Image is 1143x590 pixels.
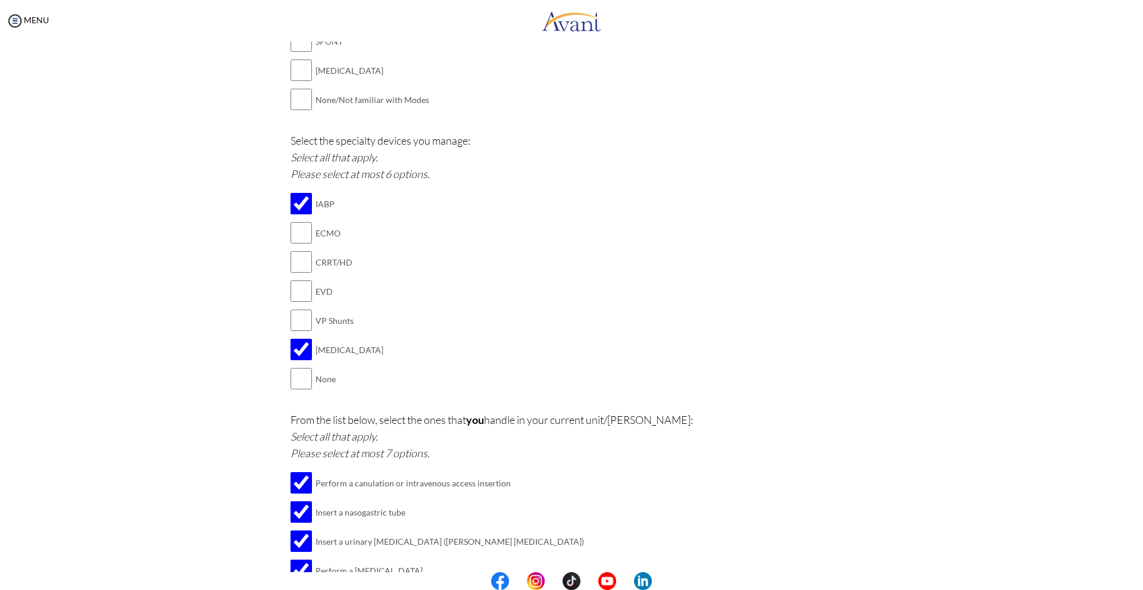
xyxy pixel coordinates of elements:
img: yt.png [598,572,616,590]
td: Insert a urinary [MEDICAL_DATA] ([PERSON_NAME] [MEDICAL_DATA]) [316,527,584,556]
img: tt.png [563,572,580,590]
td: SPONT [316,27,429,56]
p: From the list below, select the ones that handle in your current unit/[PERSON_NAME]: [291,411,853,461]
b: you [466,413,484,426]
td: Insert a nasogastric tube [316,498,584,527]
td: EVD [316,277,383,306]
img: logo.png [542,3,601,39]
img: fb.png [491,572,509,590]
td: [MEDICAL_DATA] [316,56,429,85]
img: li.png [634,572,652,590]
td: None [316,364,383,394]
td: VP Shunts [316,306,383,335]
img: blank.png [545,572,563,590]
img: blank.png [616,572,634,590]
td: CRRT/HD [316,248,383,277]
td: [MEDICAL_DATA] [316,335,383,364]
td: Perform a canulation or intravenous access insertion [316,469,584,498]
td: None/Not familiar with Modes [316,85,429,114]
i: Select all that apply. Please select at most 6 options. [291,151,430,180]
td: IABP [316,189,383,218]
img: blank.png [509,572,527,590]
td: Perform a [MEDICAL_DATA] [316,556,584,585]
img: blank.png [580,572,598,590]
p: Select the specialty devices you manage: [291,132,853,182]
img: icon-menu.png [6,12,24,30]
i: Select all that apply. Please select at most 7 options. [291,430,430,460]
img: in.png [527,572,545,590]
td: ECMO [316,218,383,248]
a: MENU [6,15,49,25]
